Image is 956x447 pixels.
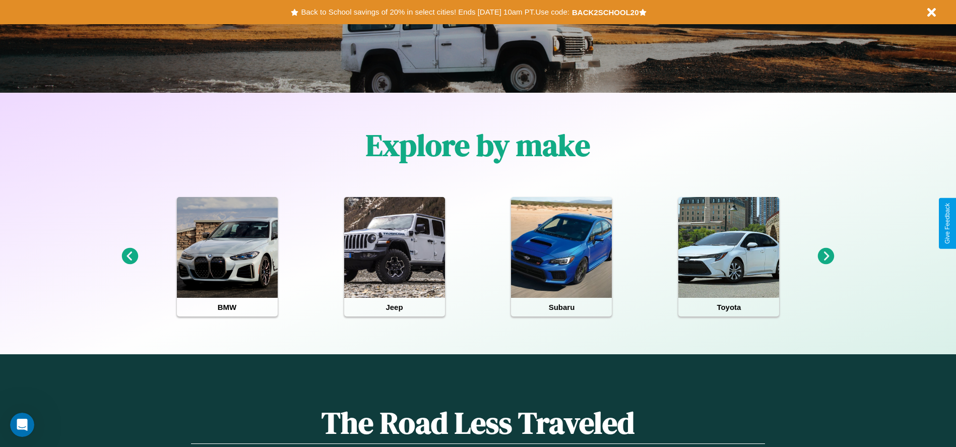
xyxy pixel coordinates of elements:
[366,124,590,166] h1: Explore by make
[678,298,779,316] h4: Toyota
[944,203,951,244] div: Give Feedback
[10,413,34,437] iframe: Intercom live chat
[511,298,612,316] h4: Subaru
[298,5,571,19] button: Back to School savings of 20% in select cities! Ends [DATE] 10am PT.Use code:
[191,402,764,444] h1: The Road Less Traveled
[572,8,639,17] b: BACK2SCHOOL20
[344,298,445,316] h4: Jeep
[177,298,278,316] h4: BMW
